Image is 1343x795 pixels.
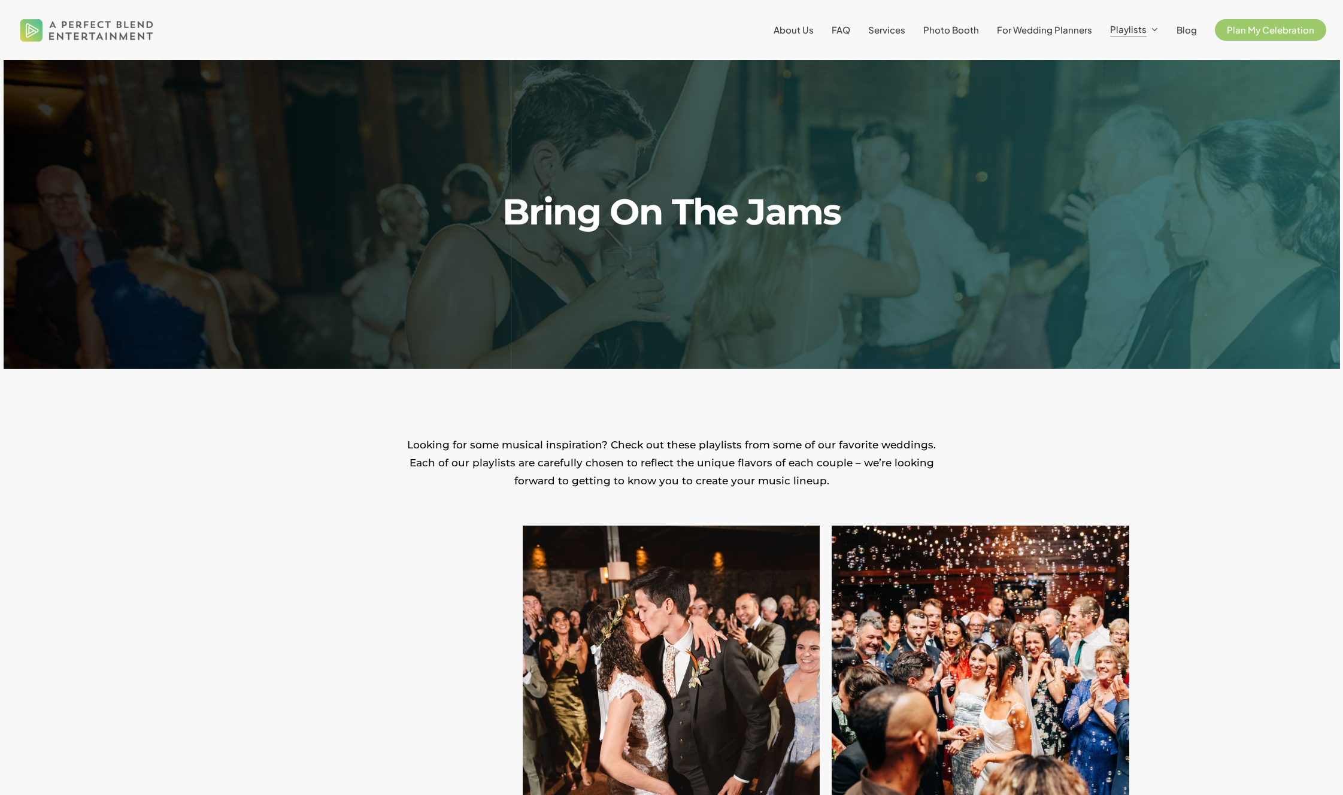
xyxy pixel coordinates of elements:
[1177,24,1197,35] span: Blog
[868,25,905,35] a: Services
[1215,25,1326,35] a: Plan My Celebration
[997,24,1092,35] span: For Wedding Planners
[1227,24,1314,35] span: Plan My Celebration
[17,8,157,51] img: A Perfect Blend Entertainment
[1110,23,1147,35] span: Playlists
[774,25,814,35] a: About Us
[371,194,972,230] h1: Bring On The Jams
[1177,25,1197,35] a: Blog
[1110,25,1159,35] a: Playlists
[832,24,850,35] span: FAQ
[402,436,941,490] p: Looking for some musical inspiration? Check out these playlists from some of our favorite wedding...
[923,25,979,35] a: Photo Booth
[923,24,979,35] span: Photo Booth
[868,24,905,35] span: Services
[774,24,814,35] span: About Us
[997,25,1092,35] a: For Wedding Planners
[832,25,850,35] a: FAQ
